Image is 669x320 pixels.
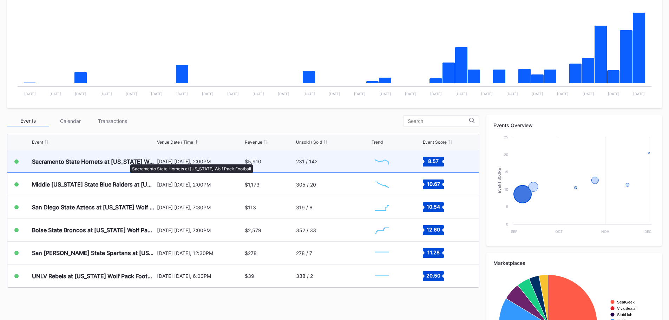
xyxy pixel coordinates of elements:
text: Nov [601,229,609,234]
text: [DATE] [583,92,594,96]
div: Calendar [49,116,91,126]
div: Sacramento State Hornets at [US_STATE] Wolf Pack Football [32,158,155,165]
div: [DATE] [DATE], 12:30PM [157,250,243,256]
div: $2,579 [245,227,261,233]
text: [DATE] [608,92,619,96]
text: Event Score [498,168,501,193]
text: 15 [504,170,508,174]
div: 231 / 142 [296,158,317,164]
text: [DATE] [354,92,366,96]
text: [DATE] [151,92,163,96]
svg: Chart title [372,267,393,285]
div: Boise State Broncos at [US_STATE] Wolf Pack Football (Rescheduled from 10/25) [32,227,155,234]
text: [DATE] [202,92,214,96]
div: Marketplaces [493,260,655,266]
div: Transactions [91,116,133,126]
text: [DATE] [557,92,569,96]
div: Middle [US_STATE] State Blue Raiders at [US_STATE] Wolf Pack [32,181,155,188]
div: 352 / 33 [296,227,316,233]
div: 305 / 20 [296,182,316,188]
svg: Chart title [372,221,393,239]
div: Events Overview [493,122,655,128]
div: Event Score [423,139,447,145]
text: [DATE] [278,92,289,96]
text: 8.57 [428,158,439,164]
text: [DATE] [481,92,493,96]
input: Search [408,118,469,124]
text: 25 [504,135,508,139]
text: 12.60 [427,227,440,233]
text: [DATE] [455,92,467,96]
div: UNLV Rebels at [US_STATE] Wolf Pack Football [32,273,155,280]
div: 278 / 7 [296,250,312,256]
div: Trend [372,139,383,145]
text: 10.67 [427,181,440,187]
text: VividSeats [617,306,636,311]
text: 20 [504,152,508,157]
text: [DATE] [50,92,61,96]
text: 11.28 [427,249,439,255]
svg: Chart title [372,198,393,216]
div: 338 / 2 [296,273,313,279]
text: StubHub [617,313,632,317]
text: [DATE] [633,92,645,96]
text: SeatGeek [617,300,635,304]
div: $113 [245,204,256,210]
svg: Chart title [493,133,655,239]
svg: Chart title [372,176,393,193]
text: [DATE] [227,92,239,96]
div: [DATE] [DATE], 7:30PM [157,204,243,210]
div: 319 / 6 [296,204,313,210]
text: [DATE] [303,92,315,96]
text: 5 [506,204,508,209]
text: [DATE] [176,92,188,96]
text: Oct [555,229,563,234]
div: San [PERSON_NAME] State Spartans at [US_STATE] Wolf Pack Football [32,249,155,256]
div: [DATE] [DATE], 2:00PM [157,158,243,164]
div: $1,173 [245,182,260,188]
text: 10.54 [427,204,440,210]
text: [DATE] [405,92,417,96]
div: Event [32,139,43,145]
div: [DATE] [DATE], 2:00PM [157,182,243,188]
text: [DATE] [430,92,442,96]
svg: Chart title [372,153,393,170]
text: [DATE] [506,92,518,96]
text: 0 [506,222,508,226]
text: [DATE] [100,92,112,96]
text: [DATE] [532,92,543,96]
text: [DATE] [329,92,340,96]
text: [DATE] [75,92,86,96]
text: 20.50 [426,272,440,278]
text: [DATE] [252,92,264,96]
div: [DATE] [DATE], 7:00PM [157,227,243,233]
div: $5,910 [245,158,261,164]
div: $278 [245,250,257,256]
text: Sep [511,229,517,234]
div: Venue Date / Time [157,139,193,145]
div: $39 [245,273,254,279]
div: San Diego State Aztecs at [US_STATE] Wolf Pack Football [32,204,155,211]
div: Events [7,116,49,126]
text: [DATE] [24,92,36,96]
text: 10 [504,187,508,191]
div: Unsold / Sold [296,139,322,145]
text: [DATE] [380,92,391,96]
text: [DATE] [126,92,137,96]
svg: Chart title [372,244,393,262]
text: Dec [644,229,651,234]
div: [DATE] [DATE], 6:00PM [157,273,243,279]
div: Revenue [245,139,262,145]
